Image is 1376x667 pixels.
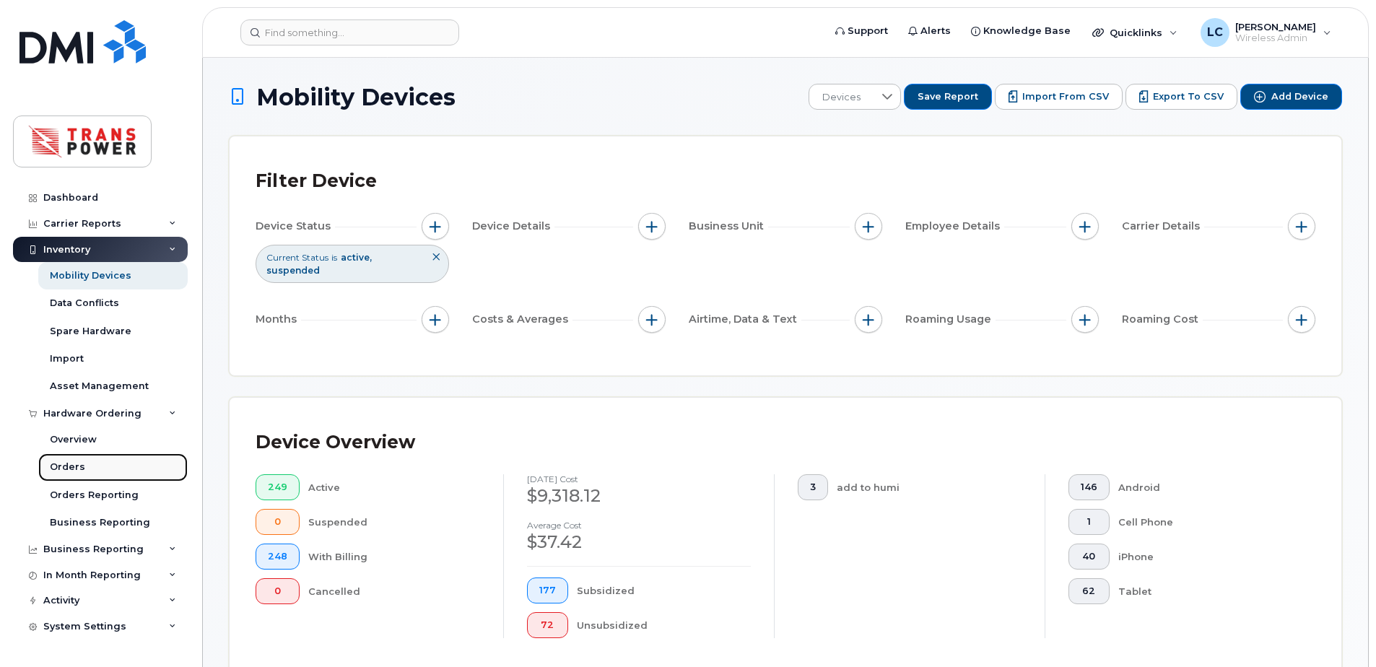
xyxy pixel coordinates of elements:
div: Tablet [1118,578,1293,604]
button: 62 [1068,578,1110,604]
button: 3 [798,474,828,500]
button: Import from CSV [995,84,1123,110]
span: Roaming Cost [1122,312,1203,327]
span: 177 [539,585,556,596]
span: 40 [1081,551,1097,562]
div: $9,318.12 [527,484,751,508]
span: Device Details [472,219,554,234]
span: Roaming Usage [905,312,996,327]
div: Android [1118,474,1293,500]
button: 248 [256,544,300,570]
div: add to humi [837,474,1022,500]
span: Months [256,312,301,327]
span: Import from CSV [1022,90,1109,103]
button: 249 [256,474,300,500]
button: 0 [256,509,300,535]
span: suspended [266,265,320,276]
span: Device Status [256,219,335,234]
div: Cell Phone [1118,509,1293,535]
span: Export to CSV [1153,90,1224,103]
span: 1 [1081,516,1097,528]
span: is [331,251,337,263]
div: Suspended [308,509,481,535]
span: 62 [1081,585,1097,597]
span: Current Status [266,251,328,263]
span: Employee Details [905,219,1004,234]
div: Subsidized [577,577,752,603]
span: 248 [268,551,287,562]
button: Export to CSV [1125,84,1237,110]
span: 0 [268,585,287,597]
button: 72 [527,612,568,638]
span: Carrier Details [1122,219,1204,234]
button: 40 [1068,544,1110,570]
span: Devices [809,84,874,110]
div: iPhone [1118,544,1293,570]
div: With Billing [308,544,481,570]
span: Costs & Averages [472,312,572,327]
button: Add Device [1240,84,1342,110]
div: $37.42 [527,530,751,554]
span: Mobility Devices [256,84,456,110]
span: Airtime, Data & Text [689,312,801,327]
button: 1 [1068,509,1110,535]
span: active [341,252,372,263]
h4: Average cost [527,520,751,530]
span: 0 [268,516,287,528]
div: Device Overview [256,424,415,461]
button: Save Report [904,84,992,110]
span: 3 [810,481,816,493]
button: 177 [527,577,568,603]
span: 146 [1081,481,1097,493]
button: 0 [256,578,300,604]
span: 249 [268,481,287,493]
span: Save Report [918,90,978,103]
span: Add Device [1271,90,1328,103]
div: Filter Device [256,162,377,200]
div: Unsubsidized [577,612,752,638]
div: Active [308,474,481,500]
button: 146 [1068,474,1110,500]
span: 72 [539,619,556,631]
div: Cancelled [308,578,481,604]
span: Business Unit [689,219,768,234]
h4: [DATE] cost [527,474,751,484]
